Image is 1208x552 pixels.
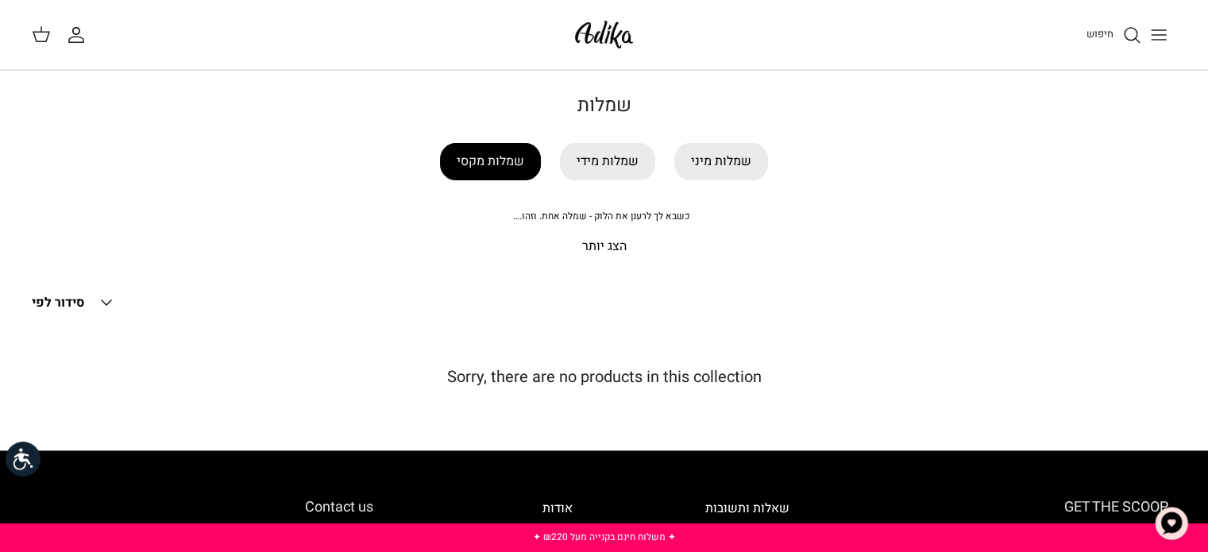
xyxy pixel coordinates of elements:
[48,95,1160,118] h1: שמלות
[513,209,689,223] span: כשבא לך לרענן את הלוק - שמלה אחת. וזהו.
[532,530,675,544] a: ✦ משלוח חינם בקנייה מעל ₪220 ✦
[1086,26,1113,41] span: חיפוש
[570,16,638,53] img: Adika IL
[48,237,1160,257] p: הצג יותר
[440,143,541,180] a: שמלות מקסי
[1086,25,1141,44] a: חיפוש
[542,499,573,518] a: אודות
[560,143,655,180] a: שמלות מידי
[40,499,373,516] h6: Contact us
[67,25,92,44] a: החשבון שלי
[705,499,789,518] a: שאלות ותשובות
[1148,500,1195,547] button: צ'אט
[674,143,768,180] a: שמלות מיני
[1141,17,1176,52] button: Toggle menu
[32,285,116,320] button: סידור לפי
[32,368,1176,387] h5: Sorry, there are no products in this collection
[32,293,84,312] span: סידור לפי
[922,499,1168,516] h6: GET THE SCOOP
